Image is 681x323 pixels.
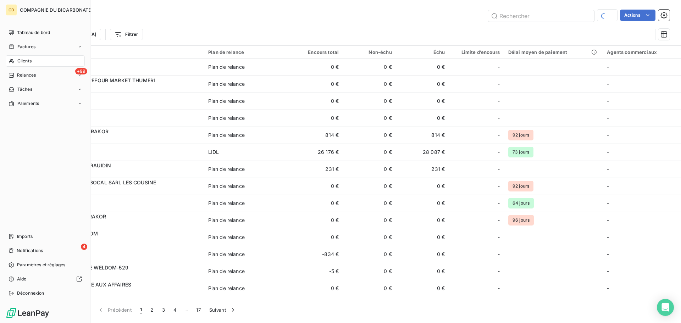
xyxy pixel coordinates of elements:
span: C000093810 [49,135,200,142]
span: - [498,98,500,105]
span: 92 jours [508,130,533,140]
a: Tableau de bord [6,27,85,38]
td: 26 176 € [290,144,343,161]
span: 4 [81,244,87,250]
img: Logo LeanPay [6,307,50,319]
td: 0 € [343,195,396,212]
div: Plan de relance [208,80,245,88]
span: 92 jours [508,181,533,191]
div: LIDL [208,149,219,156]
span: - [607,234,609,240]
span: - [498,268,500,275]
div: Plan de relance [208,285,245,292]
td: 0 € [343,212,396,229]
td: 0 € [396,195,449,212]
td: 814 € [396,127,449,144]
a: Imports [6,231,85,242]
td: 0 € [343,144,396,161]
span: Relances [17,72,36,78]
td: 0 € [290,93,343,110]
td: 0 € [290,212,343,229]
button: 2 [146,302,157,317]
button: 17 [192,302,205,317]
div: Plan de relance [208,268,245,275]
span: Clients [17,58,32,64]
span: 2P DISTRIB CARREFOUR MARKET THUMERI [49,77,155,83]
td: 0 € [343,263,396,280]
span: - [607,81,609,87]
div: Plan de relance [208,166,245,173]
span: - [607,217,609,223]
td: 0 € [343,59,396,76]
div: CD [6,4,17,16]
div: Plan de relance [208,49,286,55]
span: C00005YCG6 [49,169,200,176]
td: 0 € [290,229,343,246]
a: Clients [6,55,85,67]
div: Plan de relance [208,183,245,190]
button: Suivant [205,302,241,317]
td: 0 € [396,178,449,195]
span: Tableau de bord [17,29,50,36]
td: 231 € [396,161,449,178]
span: C000091196 [49,84,200,91]
td: 0 € [396,76,449,93]
span: C00005YC4X [49,186,200,193]
span: - [607,285,609,291]
td: 0 € [396,280,449,297]
span: … [181,304,192,316]
span: Paiements [17,100,39,107]
td: 0 € [343,127,396,144]
button: Précédent [93,302,136,317]
span: - [498,200,500,207]
button: Actions [620,10,655,21]
div: Agents commerciaux [607,49,677,55]
td: 0 € [343,280,396,297]
span: 96 jours [508,215,534,225]
td: 0 € [290,195,343,212]
div: Délai moyen de paiement [508,49,599,55]
span: - [607,268,609,274]
span: - [498,285,500,292]
span: Déconnexion [17,290,44,296]
td: 0 € [396,263,449,280]
button: 4 [169,302,181,317]
span: - [607,132,609,138]
span: 1 [140,306,142,313]
div: Encours total [294,49,339,55]
td: 231 € [290,161,343,178]
td: 0 € [396,110,449,127]
td: 0 € [290,110,343,127]
td: 0 € [396,229,449,246]
span: Factures [17,44,35,50]
td: 0 € [396,59,449,76]
span: - [498,217,500,224]
td: -834 € [290,246,343,263]
span: C000082038 [49,237,200,244]
td: 28 087 € [396,144,449,161]
span: C000075532 [49,254,200,261]
div: Plan de relance [208,234,245,241]
td: 0 € [290,59,343,76]
span: C000088003 [49,118,200,125]
span: - [607,115,609,121]
div: Plan de relance [208,115,245,122]
td: 0 € [290,178,343,195]
span: COMPAGNIE DU BICARBONATE [20,7,92,13]
td: 0 € [396,93,449,110]
span: C000091800 [49,152,200,159]
div: Plan de relance [208,98,245,105]
span: +99 [75,68,87,74]
span: - [498,234,500,241]
span: A CHACUN SON BOCAL SARL LES COUSINE [49,179,156,185]
span: 64 jours [508,198,534,208]
span: C000067078 [49,203,200,210]
span: 73 jours [508,147,533,157]
span: - [607,64,609,70]
td: 0 € [343,110,396,127]
span: - [498,166,500,173]
span: - [498,80,500,88]
td: 0 € [396,212,449,229]
div: Limite d’encours [453,49,500,55]
div: Plan de relance [208,63,245,71]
